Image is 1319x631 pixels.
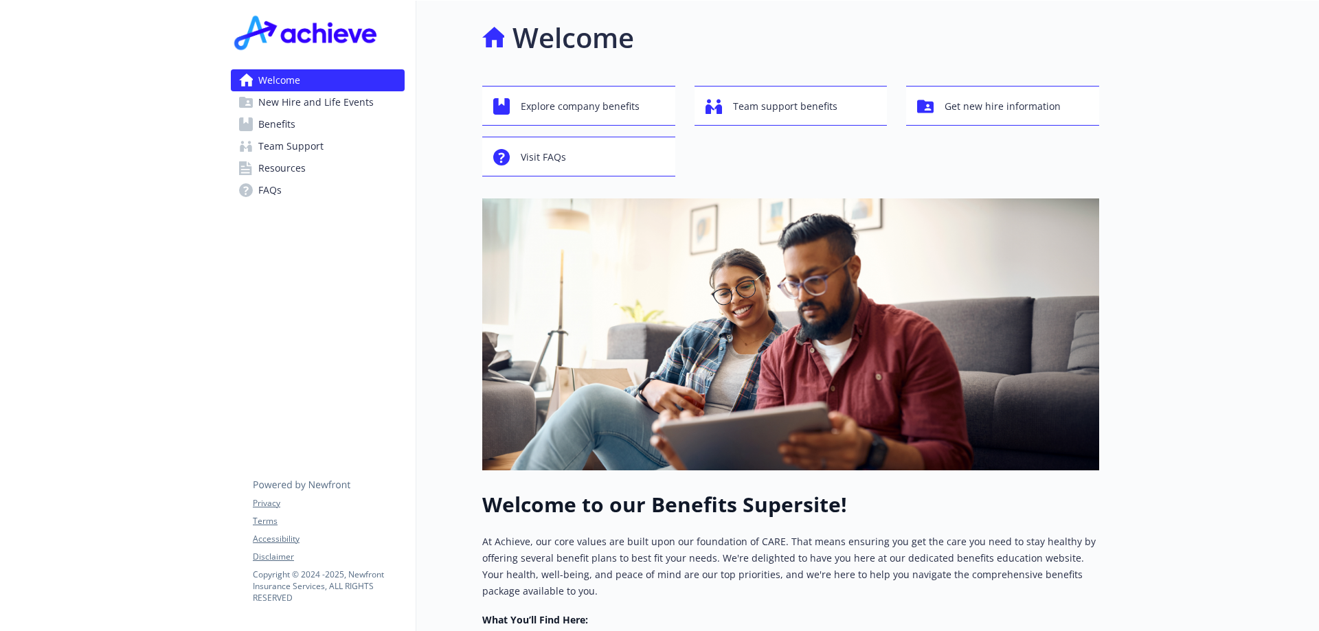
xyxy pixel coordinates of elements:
span: Welcome [258,69,300,91]
p: Copyright © 2024 - 2025 , Newfront Insurance Services, ALL RIGHTS RESERVED [253,569,404,604]
a: New Hire and Life Events [231,91,405,113]
span: New Hire and Life Events [258,91,374,113]
a: Terms [253,515,404,527]
p: At Achieve, our core values are built upon our foundation of CARE. That means ensuring you get th... [482,534,1099,599]
h1: Welcome [512,17,634,58]
span: Visit FAQs [521,144,566,170]
span: Get new hire information [945,93,1061,119]
a: Disclaimer [253,551,404,563]
span: Team support benefits [733,93,837,119]
a: FAQs [231,179,405,201]
span: Team Support [258,135,324,157]
span: Resources [258,157,306,179]
button: Explore company benefits [482,86,675,126]
button: Team support benefits [695,86,888,126]
span: Explore company benefits [521,93,640,119]
span: Benefits [258,113,295,135]
strong: What You’ll Find Here: [482,613,588,626]
span: FAQs [258,179,282,201]
a: Benefits [231,113,405,135]
a: Welcome [231,69,405,91]
h1: Welcome to our Benefits Supersite! [482,492,1099,517]
a: Privacy [253,497,404,509]
a: Team Support [231,135,405,157]
a: Resources [231,157,405,179]
a: Accessibility [253,533,404,545]
button: Get new hire information [906,86,1099,126]
img: overview page banner [482,198,1099,470]
button: Visit FAQs [482,137,675,176]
